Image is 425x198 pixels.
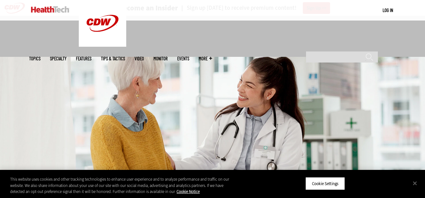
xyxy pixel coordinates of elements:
a: CDW [79,42,126,48]
a: Features [76,56,91,61]
a: MonITor [153,56,168,61]
span: Topics [29,56,41,61]
span: Specialty [50,56,66,61]
a: More information about your privacy [177,189,200,194]
a: Video [134,56,144,61]
span: More [199,56,212,61]
a: Events [177,56,189,61]
button: Cookie Settings [305,177,345,190]
div: This website uses cookies and other tracking technologies to enhance user experience and to analy... [10,176,234,195]
a: Log in [383,7,393,13]
div: User menu [383,7,393,14]
a: Tips & Tactics [101,56,125,61]
button: Close [408,176,422,190]
img: Home [31,6,69,13]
